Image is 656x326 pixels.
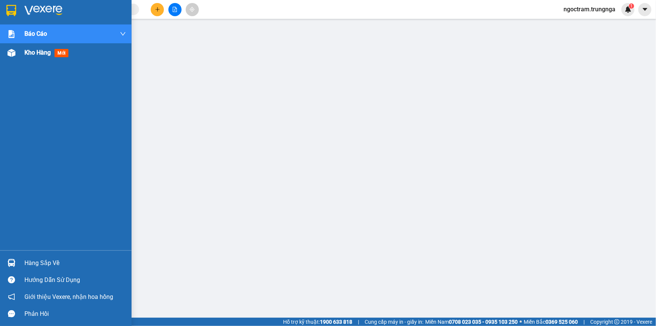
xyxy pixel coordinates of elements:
span: caret-down [642,6,648,13]
strong: 0708 023 035 - 0935 103 250 [449,319,518,325]
span: down [120,31,126,37]
img: solution-icon [8,30,15,38]
img: warehouse-icon [8,259,15,267]
span: aim [189,7,195,12]
strong: 1900 633 818 [320,319,352,325]
button: aim [186,3,199,16]
span: 1 [630,3,633,9]
span: ⚪️ [520,320,522,323]
span: Miền Bắc [524,318,578,326]
span: | [358,318,359,326]
div: Hàng sắp về [24,257,126,269]
img: icon-new-feature [625,6,632,13]
span: message [8,310,15,317]
button: plus [151,3,164,16]
span: Hỗ trợ kỹ thuật: [283,318,352,326]
span: copyright [614,319,620,324]
span: plus [155,7,160,12]
sup: 1 [629,3,634,9]
div: Phản hồi [24,308,126,320]
strong: 0369 525 060 [545,319,578,325]
span: mới [55,49,68,57]
button: caret-down [638,3,651,16]
span: | [583,318,585,326]
span: Miền Nam [425,318,518,326]
button: file-add [168,3,182,16]
span: Giới thiệu Vexere, nhận hoa hồng [24,292,113,302]
span: notification [8,293,15,300]
span: Báo cáo [24,29,47,38]
div: Hướng dẫn sử dụng [24,274,126,286]
span: file-add [172,7,177,12]
span: Kho hàng [24,49,51,56]
img: warehouse-icon [8,49,15,57]
img: logo-vxr [6,5,16,16]
span: Cung cấp máy in - giấy in: [365,318,423,326]
span: question-circle [8,276,15,283]
span: ngoctram.trungnga [558,5,621,14]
